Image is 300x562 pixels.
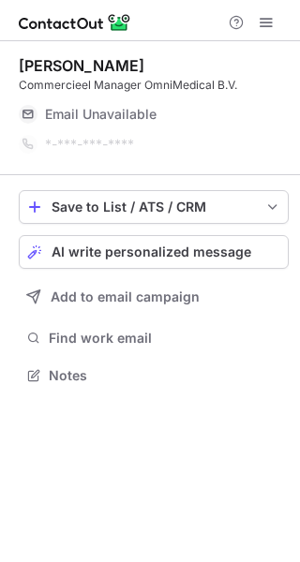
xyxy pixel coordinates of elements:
[52,200,256,214] div: Save to List / ATS / CRM
[19,190,289,224] button: save-profile-one-click
[49,367,281,384] span: Notes
[19,77,289,94] div: Commercieel Manager OmniMedical B.V.
[52,244,251,259] span: AI write personalized message
[19,362,289,389] button: Notes
[49,330,281,347] span: Find work email
[19,56,144,75] div: [PERSON_NAME]
[19,11,131,34] img: ContactOut v5.3.10
[19,325,289,351] button: Find work email
[51,289,200,304] span: Add to email campaign
[45,106,157,123] span: Email Unavailable
[19,280,289,314] button: Add to email campaign
[19,235,289,269] button: AI write personalized message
